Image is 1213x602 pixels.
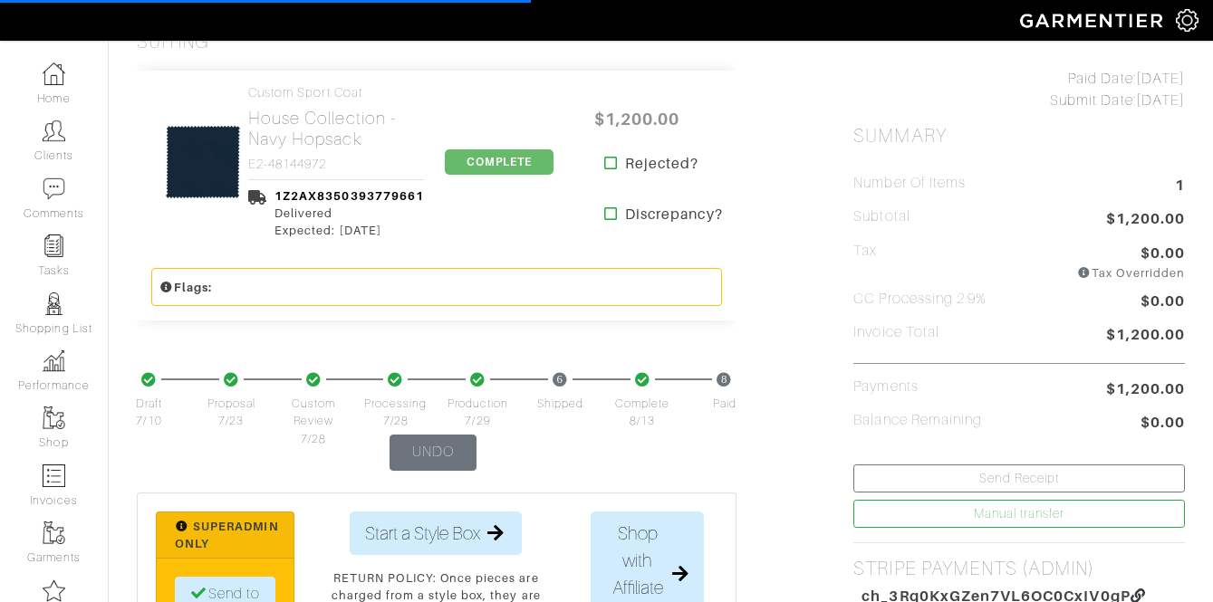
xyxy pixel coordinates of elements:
[1106,208,1185,233] span: $1,200.00
[43,119,65,142] img: clients-icon-6bae9207a08558b7cb47a8932f037763ab4055f8c8b6bfacd5dc20c3e0201464.png
[248,108,424,149] h2: House Collection - Navy Hopsack
[445,149,554,175] span: COMPLETE
[853,243,877,274] h5: Tax
[445,153,554,169] a: COMPLETE
[43,292,65,315] img: stylists-icon-eb353228a002819b7ec25b43dbf5f0378dd9e0616d9560372ff212230b889e62.png
[625,153,698,175] strong: Rejected?
[1050,92,1136,109] span: Submit Date:
[274,205,424,222] div: Delivered
[365,520,480,547] span: Start a Style Box
[274,222,424,239] div: Expected: [DATE]
[1141,243,1185,264] span: $0.00
[717,372,732,387] span: 8
[853,378,918,396] h5: Payments
[137,31,209,53] h3: Suiting
[625,204,723,225] strong: Discrepancy?
[853,125,1185,148] h2: Summary
[853,412,982,429] h5: Balance Remaining
[853,324,939,341] h5: Invoice Total
[43,521,65,544] img: garments-icon-b7da505a4dc4fd61783c78ac3ca0ef83fa9d6f193b1c9dc38574b1d14d53ca28.png
[1176,9,1199,32] img: gear-icon-white-bd11855cb880d31180b6d7d6211b90ccbf57a29d726f0c71d8c61bd08dd39cc2.png
[43,464,65,487] img: orders-icon-0abe47150d42831381b5fb84f609e132dff9fe21cb692f30cb5eec754e2cba89.png
[615,396,669,430] span: Complete 8/13
[159,281,212,294] small: Flags:
[1175,175,1185,199] span: 1
[1141,291,1185,315] span: $0.00
[43,406,65,429] img: garments-icon-b7da505a4dc4fd61783c78ac3ca0ef83fa9d6f193b1c9dc38574b1d14d53ca28.png
[43,177,65,200] img: comment-icon-a0a6a9ef722e966f86d9cbdc48e553b5cf19dbc54f86b18d962a5391bc8f6eb6.png
[582,100,691,139] span: $1,200.00
[390,435,477,471] a: UNDO
[248,85,424,100] h4: Custom Sport Coat
[274,189,424,203] a: 1Z2AX8350393779661
[853,558,1094,580] h2: STRIPE PAYMENTS (ADMIN)
[1068,71,1136,87] span: Paid Date:
[1106,324,1185,349] span: $1,200.00
[853,500,1185,528] a: Manual transfer
[1011,5,1176,36] img: garmentier-logo-header-white-b43fb05a5012e4ada735d5af1a66efaba907eab6374d6393d1fbf88cb4ef424d.png
[43,349,65,372] img: graph-8b7af3c665d003b59727f371ae50e7771705bf0c487971e6e97d053d13c5068d.png
[175,520,279,550] span: Superadmin Only
[537,396,583,413] span: Shipped
[136,396,162,430] span: Draft 7/10
[165,124,241,200] img: 7Q9uAUsz99CZYijgZt8L5qXm
[853,291,987,308] h5: CC Processing 2.9%
[448,396,509,430] span: Production 7/29
[207,396,255,430] span: Proposal 7/23
[853,68,1185,111] div: [DATE] [DATE]
[292,396,335,448] span: Custom Review 7/28
[43,579,65,602] img: companies-icon-14a0f246c7e91f24465de634b560f0151b0cc5c9ce11af5fac52e6d7d6371812.png
[1077,264,1185,282] div: Tax Overridden
[1106,378,1185,400] span: $1,200.00
[553,372,568,387] span: 6
[853,208,910,225] h5: Subtotal
[248,157,424,172] h4: E2-48144972
[248,85,424,172] a: Custom Sport Coat House Collection - Navy Hopsack E2-48144972
[43,62,65,85] img: dashboard-icon-dbcd8f5a0b271acd01030246c82b418ddd0df26cd7fceb0bd07c9910d44c42f6.png
[350,511,522,555] button: Start a Style Box
[713,396,736,413] span: Paid
[853,464,1185,492] a: Send Receipt
[853,175,966,192] h5: Number of Items
[43,234,65,257] img: reminder-icon-8004d30b9f0a5d33ae49ab947aed9ed385cf756f9e5892f1edd6e32f2345188e.png
[364,396,428,430] span: Processing 7/28
[1141,412,1185,436] span: $0.00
